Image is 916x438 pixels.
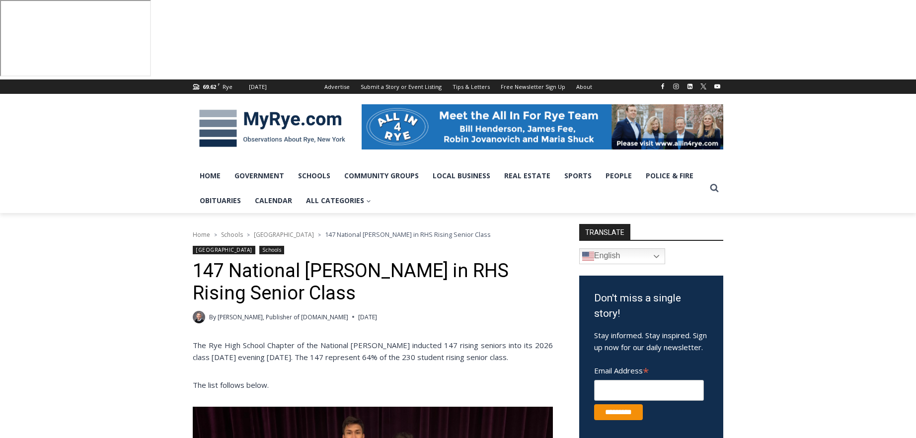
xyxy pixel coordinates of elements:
[362,104,723,149] img: All in for Rye
[594,291,708,322] h3: Don't miss a single story!
[193,260,553,305] h1: 147 National [PERSON_NAME] in RHS Rising Senior Class
[193,339,553,363] p: The Rye High School Chapter of the National [PERSON_NAME] inducted 147 rising seniors into its 20...
[711,80,723,92] a: YouTube
[684,80,696,92] a: Linkedin
[358,312,377,322] time: [DATE]
[426,163,497,188] a: Local Business
[497,163,557,188] a: Real Estate
[495,79,571,94] a: Free Newsletter Sign Up
[599,163,639,188] a: People
[193,379,553,391] p: The list follows below.
[254,230,314,239] a: [GEOGRAPHIC_DATA]
[259,246,284,254] a: Schools
[299,188,378,213] a: All Categories
[291,163,337,188] a: Schools
[319,79,598,94] nav: Secondary Navigation
[579,248,665,264] a: English
[209,312,216,322] span: By
[193,163,705,214] nav: Primary Navigation
[582,250,594,262] img: en
[306,195,371,206] span: All Categories
[318,231,321,238] span: >
[221,230,243,239] a: Schools
[594,329,708,353] p: Stay informed. Stay inspired. Sign up now for our daily newsletter.
[249,82,267,91] div: [DATE]
[193,229,553,239] nav: Breadcrumbs
[705,179,723,197] button: View Search Form
[218,313,348,321] a: [PERSON_NAME], Publisher of [DOMAIN_NAME]
[337,163,426,188] a: Community Groups
[203,83,216,90] span: 69.62
[355,79,447,94] a: Submit a Story or Event Listing
[248,188,299,213] a: Calendar
[228,163,291,188] a: Government
[657,80,669,92] a: Facebook
[557,163,599,188] a: Sports
[571,79,598,94] a: About
[325,230,491,239] span: 147 National [PERSON_NAME] in RHS Rising Senior Class
[594,361,704,378] label: Email Address
[193,311,205,323] a: Author image
[193,230,210,239] a: Home
[639,163,700,188] a: Police & Fire
[697,80,709,92] a: X
[214,231,217,238] span: >
[670,80,682,92] a: Instagram
[579,224,630,240] strong: TRANSLATE
[193,103,352,154] img: MyRye.com
[193,163,228,188] a: Home
[223,82,232,91] div: Rye
[447,79,495,94] a: Tips & Letters
[319,79,355,94] a: Advertise
[193,188,248,213] a: Obituaries
[247,231,250,238] span: >
[218,81,220,87] span: F
[193,246,255,254] a: [GEOGRAPHIC_DATA]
